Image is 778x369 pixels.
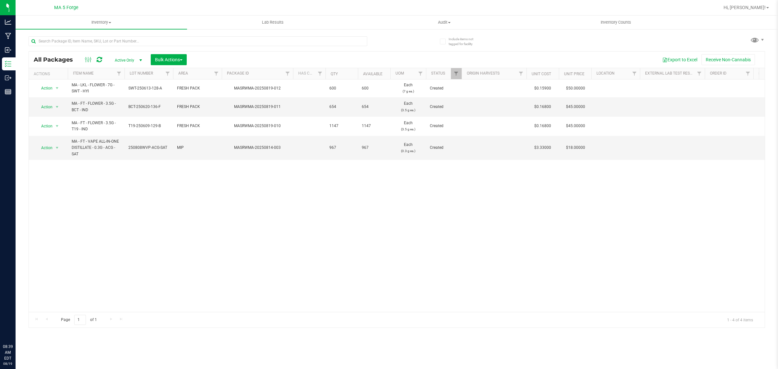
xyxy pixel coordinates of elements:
[394,148,422,154] p: (0.3 g ea.)
[516,68,526,79] a: Filter
[394,107,422,113] p: (3.5 g ea.)
[211,68,222,79] a: Filter
[253,19,292,25] span: Lab Results
[34,72,65,76] div: Actions
[759,71,778,76] a: Shipment
[221,145,294,151] div: MASRWMA-20250814-003
[221,104,294,110] div: MASRWMA-20250819-011
[5,19,11,25] inline-svg: Analytics
[19,316,27,324] iframe: Resource center unread badge
[710,71,726,76] a: Order Id
[34,56,79,63] span: All Packages
[29,36,367,46] input: Search Package ID, Item Name, SKU, Lot or Part Number...
[72,101,121,113] span: MA - FT - FLOWER - 3.5G - BCT - IND
[128,104,169,110] span: BCT-250620-136-F
[526,97,559,116] td: $0.16800
[177,85,218,91] span: FRESH PACK
[53,143,61,152] span: select
[658,54,701,65] button: Export to Excel
[629,68,640,79] a: Filter
[5,47,11,53] inline-svg: Inbound
[359,16,530,29] a: Audit
[315,68,325,79] a: Filter
[128,85,169,91] span: SWT-250613-128-A
[449,37,481,46] span: Include items not tagged for facility
[53,122,61,131] span: select
[563,121,588,131] span: $45.00000
[221,123,294,129] div: MASRWMA-20250819-010
[563,102,588,112] span: $45.00000
[74,315,86,325] input: 1
[362,104,386,110] span: 654
[395,71,404,76] a: UOM
[526,136,559,160] td: $3.33000
[5,75,11,81] inline-svg: Outbound
[293,68,325,79] th: Has COA
[694,68,705,79] a: Filter
[430,123,458,129] span: Created
[329,145,354,151] span: 967
[415,68,426,79] a: Filter
[596,71,615,76] a: Location
[282,68,293,79] a: Filter
[35,102,53,112] span: Action
[177,145,218,151] span: MIP
[72,138,121,157] span: MA - FT - VAPE ALL-IN-ONE DISTILLATE - 0.3G - ACG - SAT
[35,143,53,152] span: Action
[394,142,422,154] span: Each
[359,19,530,25] span: Audit
[362,123,386,129] span: 1147
[178,71,188,76] a: Area
[331,72,338,76] a: Qty
[114,68,124,79] a: Filter
[329,85,354,91] span: 600
[55,315,102,325] span: Page of 1
[227,71,249,76] a: Package ID
[3,344,13,361] p: 08:39 AM EDT
[724,5,766,10] span: Hi, [PERSON_NAME]!
[54,5,78,10] span: MA 5 Forge
[394,101,422,113] span: Each
[5,89,11,95] inline-svg: Reports
[16,16,187,29] a: Inventory
[362,145,386,151] span: 967
[5,33,11,39] inline-svg: Manufacturing
[394,120,422,132] span: Each
[130,71,153,76] a: Lot Number
[532,72,551,76] a: Unit Cost
[72,82,121,94] span: MA - LKL - FLOWER - 7G - SWT - HYI
[743,68,753,79] a: Filter
[53,84,61,93] span: select
[3,361,13,366] p: 08/19
[592,19,640,25] span: Inventory Counts
[394,88,422,94] p: (7 g ea.)
[221,85,294,91] div: MASRWMA-20250819-012
[530,16,702,29] a: Inventory Counts
[394,126,422,132] p: (3.5 g ea.)
[187,16,359,29] a: Lab Results
[128,123,169,129] span: T19-250609-129-B
[6,317,26,337] iframe: Resource center
[431,71,445,76] a: Status
[162,68,173,79] a: Filter
[53,102,61,112] span: select
[177,123,218,129] span: FRESH PACK
[564,72,584,76] a: Unit Price
[722,315,758,325] span: 1 - 4 of 4 items
[526,79,559,97] td: $0.15900
[329,104,354,110] span: 654
[73,71,94,76] a: Item Name
[451,68,462,79] a: Filter
[72,120,121,132] span: MA - FT - FLOWER - 3.5G - T19 - IND
[430,145,458,151] span: Created
[5,61,11,67] inline-svg: Inventory
[362,85,386,91] span: 600
[563,84,588,93] span: $50.00000
[177,104,218,110] span: FRESH PACK
[430,104,458,110] span: Created
[701,54,755,65] button: Receive Non-Cannabis
[151,54,187,65] button: Bulk Actions
[645,71,696,76] a: External Lab Test Result
[394,82,422,94] span: Each
[16,19,187,25] span: Inventory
